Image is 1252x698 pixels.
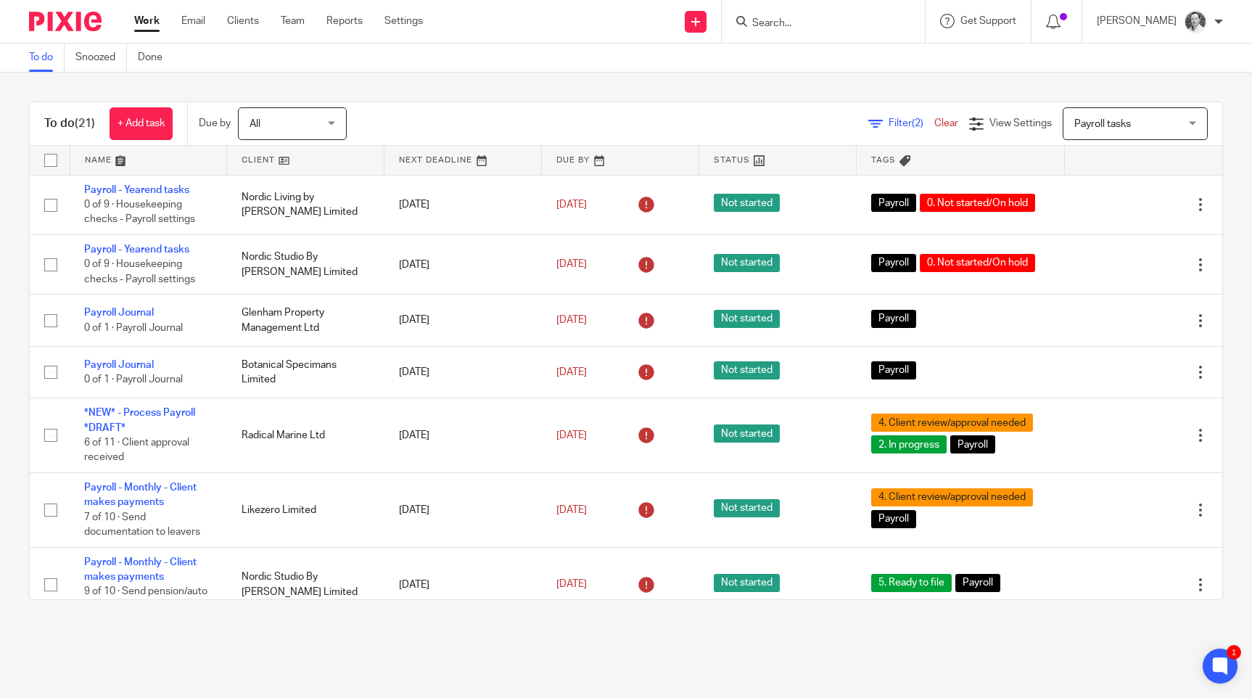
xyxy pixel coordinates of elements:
td: Radical Marine Ltd [227,398,384,473]
td: Nordic Studio By [PERSON_NAME] Limited [227,234,384,294]
span: Payroll [871,194,916,212]
span: Tags [871,156,896,164]
td: [DATE] [384,346,542,398]
span: Get Support [960,16,1016,26]
span: Payroll tasks [1074,119,1131,129]
span: [DATE] [556,430,587,440]
span: Payroll [871,361,916,379]
span: (21) [75,118,95,129]
a: Work [134,14,160,28]
a: Payroll - Yearend tasks [84,245,189,255]
a: Payroll Journal [84,308,154,318]
span: Payroll [950,435,995,453]
span: Payroll [871,310,916,328]
a: *NEW* - Process Payroll *DRAFT* [84,408,195,432]
span: (2) [912,118,923,128]
span: [DATE] [556,505,587,515]
input: Search [751,17,881,30]
span: Not started [714,499,780,517]
span: Payroll [871,510,916,528]
span: 0 of 1 · Payroll Journal [84,323,183,333]
span: 4. Client review/approval needed [871,488,1033,506]
span: 5. Ready to file [871,574,952,592]
td: Glenham Property Management Ltd [227,295,384,346]
span: 0 of 1 · Payroll Journal [84,374,183,385]
a: + Add task [110,107,173,140]
span: 6 of 11 · Client approval received [84,438,189,463]
td: Nordic Living by [PERSON_NAME] Limited [227,175,384,234]
span: 9 of 10 · Send pension/auto enrolment information [84,587,207,612]
span: Payroll [871,254,916,272]
td: [DATE] [384,295,542,346]
span: Not started [714,194,780,212]
a: Payroll - Monthly - Client makes payments [84,483,197,507]
p: [PERSON_NAME] [1097,14,1177,28]
td: [DATE] [384,175,542,234]
a: Reports [326,14,363,28]
td: Likezero Limited [227,473,384,548]
span: [DATE] [556,367,587,377]
span: Not started [714,310,780,328]
p: Due by [199,116,231,131]
span: Not started [714,361,780,379]
span: 7 of 10 · Send documentation to leavers [84,512,200,538]
span: Not started [714,424,780,443]
a: Email [181,14,205,28]
span: 0. Not started/On hold [920,194,1035,212]
span: 0. Not started/On hold [920,254,1035,272]
a: Payroll Journal [84,360,154,370]
td: Botanical Specimans Limited [227,346,384,398]
td: [DATE] [384,398,542,473]
span: [DATE] [556,315,587,325]
a: Team [281,14,305,28]
span: [DATE] [556,260,587,270]
span: Filter [889,118,934,128]
h1: To do [44,116,95,131]
td: [DATE] [384,473,542,548]
div: 1 [1227,645,1241,660]
a: Done [138,44,173,72]
td: [DATE] [384,234,542,294]
span: Not started [714,574,780,592]
span: Not started [714,254,780,272]
a: To do [29,44,65,72]
span: [DATE] [556,580,587,590]
a: Clients [227,14,259,28]
a: Settings [384,14,423,28]
td: Nordic Studio By [PERSON_NAME] Limited [227,547,384,622]
a: Payroll - Yearend tasks [84,185,189,195]
span: Payroll [955,574,1000,592]
span: 2. In progress [871,435,947,453]
a: Payroll - Monthly - Client makes payments [84,557,197,582]
span: [DATE] [556,200,587,210]
a: Clear [934,118,958,128]
span: All [250,119,260,129]
span: 0 of 9 · Housekeeping checks - Payroll settings [84,260,195,285]
span: 4. Client review/approval needed [871,414,1033,432]
span: 0 of 9 · Housekeeping checks - Payroll settings [84,200,195,225]
span: View Settings [989,118,1052,128]
img: Pixie [29,12,102,31]
td: [DATE] [384,547,542,622]
img: Rod%202%20Small.jpg [1184,10,1207,33]
a: Snoozed [75,44,127,72]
